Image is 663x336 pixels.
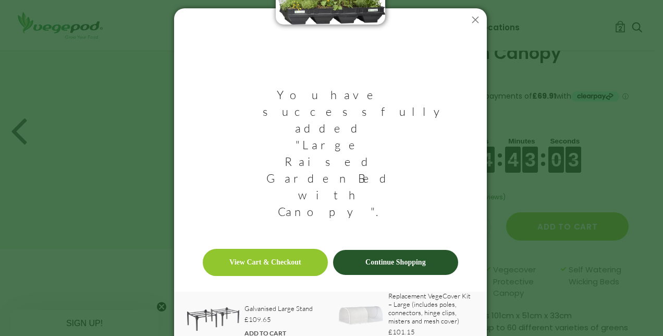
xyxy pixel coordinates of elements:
[203,249,328,276] a: View Cart & Checkout
[244,304,313,313] a: Galvanised Large Stand
[338,306,383,332] img: image
[187,307,239,336] a: image
[333,250,458,275] a: Continue Shopping
[388,292,474,325] a: Replacement VegeCover Kit – Large (includes poles, connectors, hinge clips, misters and mesh cover)
[464,8,487,31] button: Close
[263,66,398,249] h3: You have successfully added "Large Raised Garden Bed with Canopy".
[187,307,239,331] img: image
[244,313,313,326] a: £109.65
